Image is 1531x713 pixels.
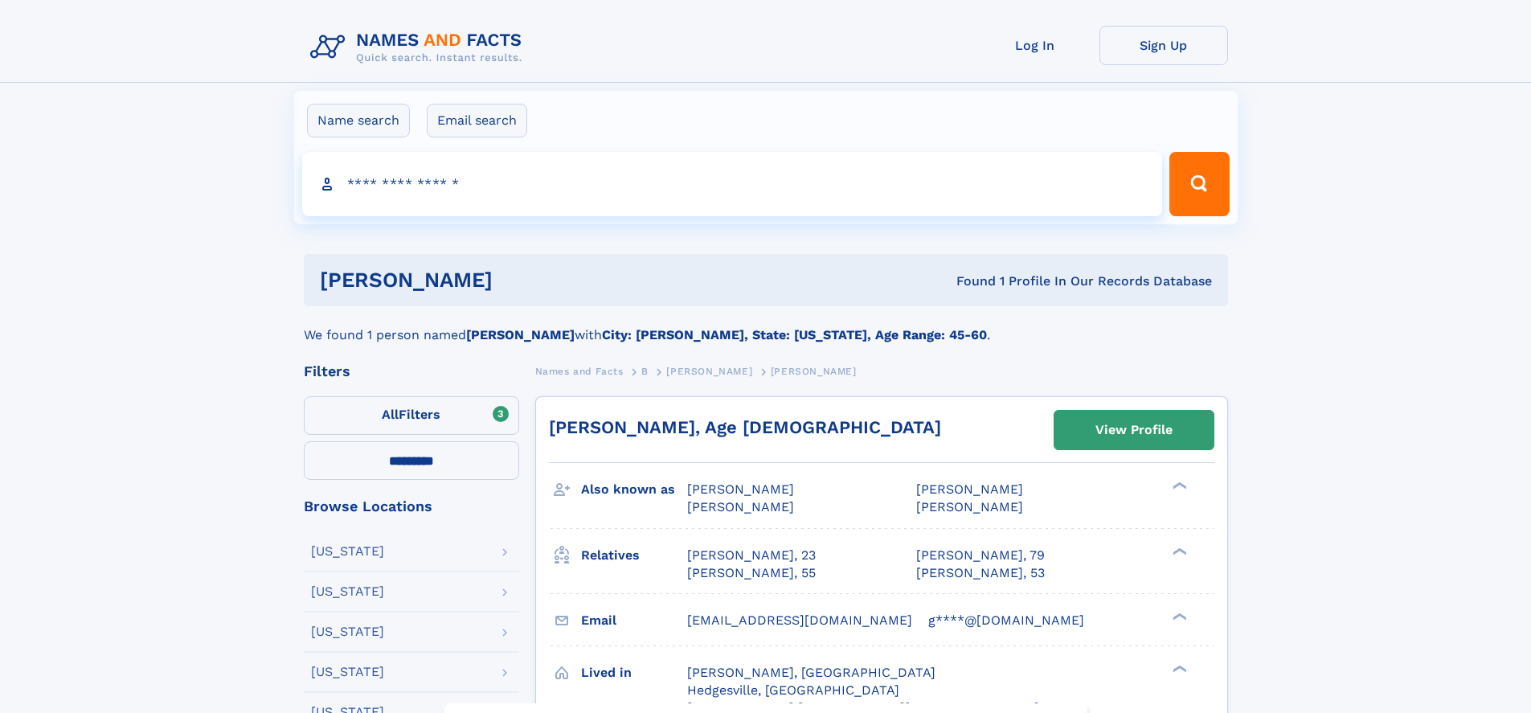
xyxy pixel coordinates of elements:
[1169,546,1188,556] div: ❯
[1169,481,1188,491] div: ❯
[311,666,384,678] div: [US_STATE]
[916,499,1023,514] span: [PERSON_NAME]
[724,272,1212,290] div: Found 1 Profile In Our Records Database
[304,499,519,514] div: Browse Locations
[466,327,575,342] b: [PERSON_NAME]
[1169,611,1188,621] div: ❯
[304,306,1228,345] div: We found 1 person named with .
[581,542,687,569] h3: Relatives
[916,564,1045,582] a: [PERSON_NAME], 53
[304,364,519,379] div: Filters
[687,613,912,628] span: [EMAIL_ADDRESS][DOMAIN_NAME]
[581,659,687,686] h3: Lived in
[641,361,649,381] a: B
[916,547,1045,564] a: [PERSON_NAME], 79
[304,396,519,435] label: Filters
[687,499,794,514] span: [PERSON_NAME]
[1054,411,1214,449] a: View Profile
[549,417,941,437] a: [PERSON_NAME], Age [DEMOGRAPHIC_DATA]
[687,682,899,698] span: Hedgesville, [GEOGRAPHIC_DATA]
[1169,152,1229,216] button: Search Button
[382,407,399,422] span: All
[971,26,1099,65] a: Log In
[311,585,384,598] div: [US_STATE]
[687,564,816,582] a: [PERSON_NAME], 55
[311,625,384,638] div: [US_STATE]
[302,152,1163,216] input: search input
[666,361,752,381] a: [PERSON_NAME]
[666,366,752,377] span: [PERSON_NAME]
[1169,663,1188,674] div: ❯
[304,26,535,69] img: Logo Names and Facts
[535,361,624,381] a: Names and Facts
[687,481,794,497] span: [PERSON_NAME]
[581,607,687,634] h3: Email
[602,327,987,342] b: City: [PERSON_NAME], State: [US_STATE], Age Range: 45-60
[581,476,687,503] h3: Also known as
[641,366,649,377] span: B
[1095,412,1173,449] div: View Profile
[916,481,1023,497] span: [PERSON_NAME]
[307,104,410,137] label: Name search
[427,104,527,137] label: Email search
[687,665,935,680] span: [PERSON_NAME], [GEOGRAPHIC_DATA]
[311,545,384,558] div: [US_STATE]
[771,366,857,377] span: [PERSON_NAME]
[320,270,725,290] h1: [PERSON_NAME]
[1099,26,1228,65] a: Sign Up
[687,547,816,564] a: [PERSON_NAME], 23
